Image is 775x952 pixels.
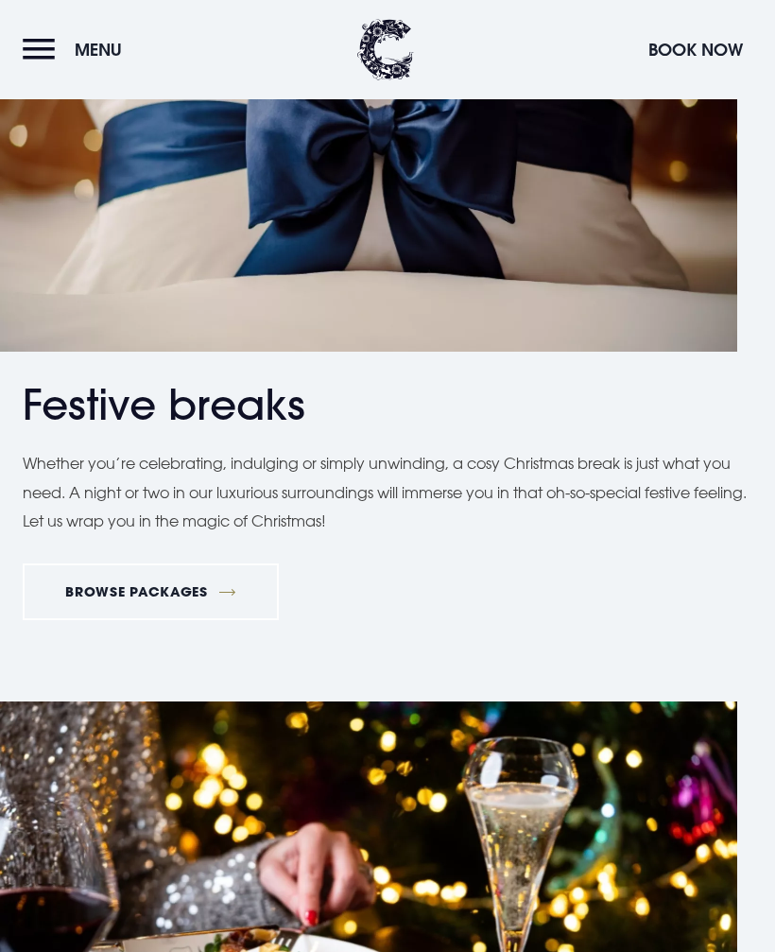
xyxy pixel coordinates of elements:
[23,563,279,620] a: BROWSE PACKAGES
[75,39,122,61] span: Menu
[23,449,752,535] p: Whether you’re celebrating, indulging or simply unwinding, a cosy Christmas break is just what yo...
[23,29,131,70] button: Menu
[639,29,752,70] button: Book Now
[23,380,391,430] h2: Festive breaks
[357,19,414,80] img: Clandeboye Lodge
